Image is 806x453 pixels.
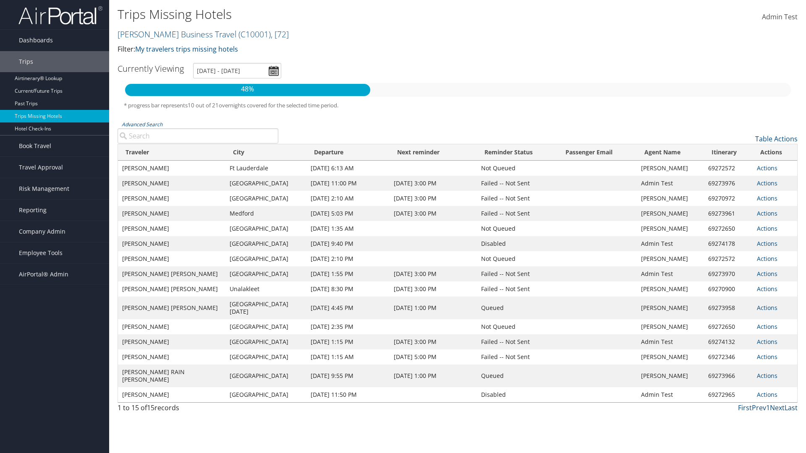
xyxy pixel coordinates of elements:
a: [PERSON_NAME] Business Travel [118,29,289,40]
td: [PERSON_NAME] [118,206,225,221]
p: Filter: [118,44,571,55]
span: AirPortal® Admin [19,264,68,285]
td: 69273958 [704,297,753,319]
td: [GEOGRAPHIC_DATA] [225,221,306,236]
td: [PERSON_NAME] [PERSON_NAME] [118,297,225,319]
td: Failed -- Not Sent [477,349,558,364]
a: Prev [752,403,766,412]
td: [DATE] 1:35 AM [306,221,390,236]
td: Disabled [477,236,558,251]
td: [DATE] 8:30 PM [306,281,390,297]
a: Actions [757,353,777,361]
td: Failed -- Not Sent [477,176,558,191]
td: [PERSON_NAME] [637,349,704,364]
td: [GEOGRAPHIC_DATA] [225,176,306,191]
td: [DATE] 5:00 PM [390,349,477,364]
td: 69270900 [704,281,753,297]
td: [DATE] 1:55 PM [306,266,390,281]
td: [DATE] 11:50 PM [306,387,390,402]
td: Not Queued [477,161,558,176]
td: Failed -- Not Sent [477,206,558,221]
td: [PERSON_NAME] [118,236,225,251]
td: 69272572 [704,161,753,176]
a: Last [785,403,798,412]
td: [PERSON_NAME] [118,387,225,402]
td: Ft Lauderdale [225,161,306,176]
h1: Trips Missing Hotels [118,5,571,23]
td: [DATE] 3:00 PM [390,281,477,297]
a: Admin Test [762,4,798,30]
a: Actions [757,179,777,187]
p: 48% [125,84,370,95]
td: [GEOGRAPHIC_DATA] [225,191,306,206]
span: Admin Test [762,12,798,21]
a: Actions [757,304,777,312]
td: Failed -- Not Sent [477,191,558,206]
td: [PERSON_NAME] [637,206,704,221]
a: Actions [757,391,777,398]
td: [PERSON_NAME] [118,221,225,236]
th: Reminder Status [477,144,558,161]
th: Traveler: activate to sort column ascending [118,144,225,161]
th: Itinerary [704,144,753,161]
td: [PERSON_NAME] [637,281,704,297]
h3: Currently Viewing [118,63,184,74]
td: 69270972 [704,191,753,206]
td: [GEOGRAPHIC_DATA] [225,334,306,349]
td: [DATE] 2:10 PM [306,251,390,266]
td: [GEOGRAPHIC_DATA] [225,266,306,281]
a: First [738,403,752,412]
a: Actions [757,285,777,293]
td: Admin Test [637,387,704,402]
td: [PERSON_NAME] [118,334,225,349]
td: Medford [225,206,306,221]
td: [DATE] 5:03 PM [306,206,390,221]
td: 69272572 [704,251,753,266]
td: 69272965 [704,387,753,402]
td: Admin Test [637,334,704,349]
a: Actions [757,255,777,263]
a: Actions [757,323,777,331]
td: 69272650 [704,319,753,334]
td: [DATE] 3:00 PM [390,266,477,281]
a: Actions [757,209,777,217]
td: [PERSON_NAME] [118,176,225,191]
a: Actions [757,240,777,247]
td: [PERSON_NAME] RAIN [PERSON_NAME] [118,364,225,387]
td: Admin Test [637,176,704,191]
td: 69273970 [704,266,753,281]
td: Failed -- Not Sent [477,334,558,349]
input: [DATE] - [DATE] [193,63,281,78]
th: Actions [753,144,797,161]
span: Travel Approval [19,157,63,178]
td: [GEOGRAPHIC_DATA] [225,251,306,266]
div: 1 to 15 of records [118,403,278,417]
span: , [ 72 ] [271,29,289,40]
td: [GEOGRAPHIC_DATA] [225,349,306,364]
td: [PERSON_NAME] [637,297,704,319]
td: [PERSON_NAME] [637,251,704,266]
span: ( C10001 ) [238,29,271,40]
td: [DATE] 1:15 AM [306,349,390,364]
td: [DATE] 2:10 AM [306,191,390,206]
td: Failed -- Not Sent [477,266,558,281]
td: [DATE] 9:55 PM [306,364,390,387]
td: Not Queued [477,221,558,236]
td: Not Queued [477,251,558,266]
th: City: activate to sort column ascending [225,144,306,161]
td: Unalakleet [225,281,306,297]
a: Actions [757,194,777,202]
a: My travelers trips missing hotels [135,44,238,54]
a: Advanced Search [122,121,162,128]
td: [DATE] 1:15 PM [306,334,390,349]
th: Passenger Email: activate to sort column ascending [558,144,637,161]
span: Book Travel [19,135,51,156]
td: [DATE] 3:00 PM [390,191,477,206]
a: Actions [757,372,777,380]
th: Next reminder [390,144,477,161]
td: [DATE] 11:00 PM [306,176,390,191]
td: [DATE] 2:35 PM [306,319,390,334]
a: 1 [766,403,770,412]
h5: * progress bar represents overnights covered for the selected time period. [124,102,791,109]
a: Table Actions [755,134,798,143]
